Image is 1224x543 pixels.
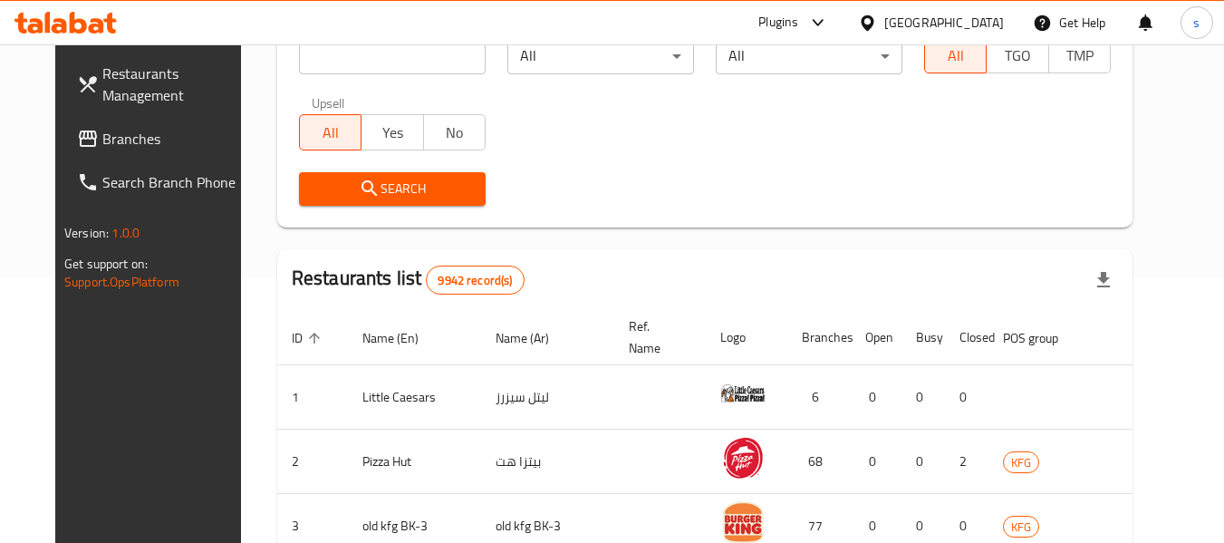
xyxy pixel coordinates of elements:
[361,114,423,150] button: Yes
[986,37,1048,73] button: TGO
[299,114,361,150] button: All
[884,13,1004,33] div: [GEOGRAPHIC_DATA]
[901,430,945,494] td: 0
[63,117,260,160] a: Branches
[64,221,109,245] span: Version:
[787,310,851,365] th: Branches
[369,120,416,146] span: Yes
[507,38,694,74] div: All
[716,38,902,74] div: All
[851,310,901,365] th: Open
[292,327,326,349] span: ID
[1193,13,1200,33] span: s
[111,221,140,245] span: 1.0.0
[1004,452,1038,473] span: KFG
[277,430,348,494] td: 2
[851,365,901,430] td: 0
[481,365,614,430] td: ليتل سيزرز
[787,430,851,494] td: 68
[299,38,486,74] input: Search for restaurant name or ID..
[63,160,260,204] a: Search Branch Phone
[932,43,979,69] span: All
[1048,37,1111,73] button: TMP
[994,43,1041,69] span: TGO
[629,315,684,359] span: Ref. Name
[307,120,354,146] span: All
[1004,517,1038,538] span: KFG
[299,172,486,206] button: Search
[945,310,988,365] th: Closed
[348,365,481,430] td: Little Caesars
[102,128,246,150] span: Branches
[1056,43,1104,69] span: TMP
[720,435,766,480] img: Pizza Hut
[312,96,345,109] label: Upsell
[431,120,478,146] span: No
[348,430,481,494] td: Pizza Hut
[423,114,486,150] button: No
[924,37,987,73] button: All
[64,270,179,294] a: Support.OpsPlatform
[277,365,348,430] td: 1
[901,310,945,365] th: Busy
[102,171,246,193] span: Search Branch Phone
[313,178,471,200] span: Search
[758,12,798,34] div: Plugins
[362,327,442,349] span: Name (En)
[64,252,148,276] span: Get support on:
[945,365,988,430] td: 0
[426,266,524,295] div: Total records count
[851,430,901,494] td: 0
[427,272,523,289] span: 9942 record(s)
[63,52,260,117] a: Restaurants Management
[945,430,988,494] td: 2
[720,371,766,416] img: Little Caesars
[292,265,525,295] h2: Restaurants list
[102,63,246,106] span: Restaurants Management
[481,430,614,494] td: بيتزا هت
[1003,327,1082,349] span: POS group
[787,365,851,430] td: 6
[1082,258,1125,302] div: Export file
[706,310,787,365] th: Logo
[901,365,945,430] td: 0
[496,327,573,349] span: Name (Ar)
